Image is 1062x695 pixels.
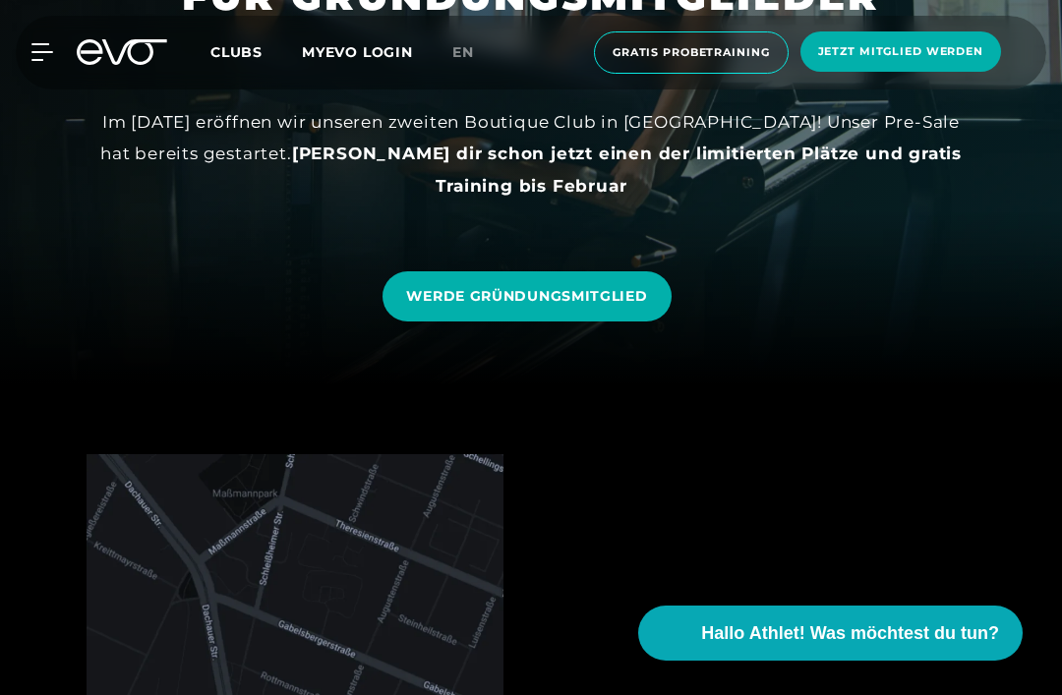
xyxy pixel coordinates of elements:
[795,31,1007,74] a: Jetzt Mitglied werden
[613,44,770,61] span: Gratis Probetraining
[406,286,647,307] span: WERDE GRÜNDUNGSMITGLIED
[302,43,413,61] a: MYEVO LOGIN
[452,41,498,64] a: en
[701,620,999,647] span: Hallo Athlet! Was möchtest du tun?
[588,31,795,74] a: Gratis Probetraining
[210,43,263,61] span: Clubs
[210,42,302,61] a: Clubs
[818,43,983,60] span: Jetzt Mitglied werden
[452,43,474,61] span: en
[88,106,973,202] div: Im [DATE] eröffnen wir unseren zweiten Boutique Club in [GEOGRAPHIC_DATA]! Unser Pre-Sale hat ber...
[292,144,962,195] strong: [PERSON_NAME] dir schon jetzt einen der limitierten Plätze und gratis Training bis Februar
[383,271,671,321] a: WERDE GRÜNDUNGSMITGLIED
[638,606,1023,661] button: Hallo Athlet! Was möchtest du tun?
